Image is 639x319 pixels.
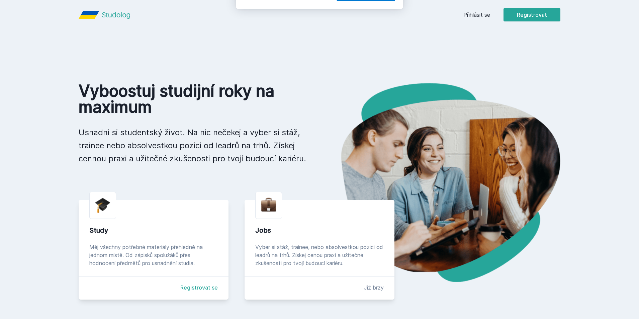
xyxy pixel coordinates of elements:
div: [PERSON_NAME] dostávat tipy ohledně studia, nových testů, hodnocení učitelů a předmětů? [271,8,395,23]
div: Vyber si stáž, trainee, nebo absolvestkou pozici od leadrů na trhů. Získej cenou praxi a užitečné... [255,243,384,267]
img: notification icon [244,8,271,35]
div: Měj všechny potřebné materiály přehledně na jednom místě. Od zápisků spolužáků přes hodnocení pře... [89,243,218,267]
div: Study [89,226,218,235]
button: Jasně, jsem pro [337,35,395,52]
img: hero.png [319,83,560,282]
div: Již brzy [364,284,384,292]
p: Usnadni si studentský život. Na nic nečekej a vyber si stáž, trainee nebo absolvestkou pozici od ... [79,126,309,165]
img: graduation-cap.png [95,197,110,213]
h1: Vyboostuj studijní roky na maximum [79,83,309,115]
img: briefcase.png [261,196,276,213]
div: Jobs [255,226,384,235]
button: Ne [309,35,333,52]
a: Registrovat se [180,284,218,292]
